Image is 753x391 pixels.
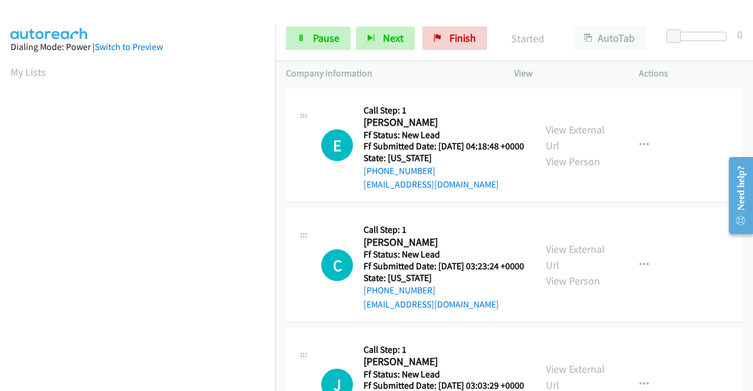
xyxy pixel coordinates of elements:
[286,66,493,81] p: Company Information
[364,249,524,260] h5: Ff Status: New Lead
[11,65,46,79] a: My Lists
[364,272,524,284] h5: State: [US_STATE]
[364,152,524,164] h5: State: [US_STATE]
[364,355,521,369] h2: [PERSON_NAME]
[546,274,600,288] a: View Person
[313,31,339,45] span: Pause
[449,31,476,45] span: Finish
[321,249,353,281] h1: C
[514,66,618,81] p: View
[364,285,435,296] a: [PHONE_NUMBER]
[321,129,353,161] h1: E
[719,149,753,242] iframe: Resource Center
[383,31,404,45] span: Next
[286,26,351,50] a: Pause
[573,26,646,50] button: AutoTab
[364,116,521,129] h2: [PERSON_NAME]
[356,26,415,50] button: Next
[364,260,524,272] h5: Ff Submitted Date: [DATE] 03:23:24 +0000
[546,155,600,168] a: View Person
[364,129,524,141] h5: Ff Status: New Lead
[321,249,353,281] div: The call is yet to be attempted
[95,41,163,52] a: Switch to Preview
[546,123,605,152] a: View External Url
[364,344,524,356] h5: Call Step: 1
[321,129,353,161] div: The call is yet to be attempted
[672,32,727,41] div: Delay between calls (in seconds)
[364,141,524,152] h5: Ff Submitted Date: [DATE] 04:18:48 +0000
[639,66,742,81] p: Actions
[364,299,499,310] a: [EMAIL_ADDRESS][DOMAIN_NAME]
[503,31,552,46] p: Started
[737,26,742,42] div: 0
[364,165,435,176] a: [PHONE_NUMBER]
[364,236,521,249] h2: [PERSON_NAME]
[546,242,605,272] a: View External Url
[364,105,524,116] h5: Call Step: 1
[364,369,524,380] h5: Ff Status: New Lead
[364,224,524,236] h5: Call Step: 1
[364,179,499,190] a: [EMAIL_ADDRESS][DOMAIN_NAME]
[422,26,487,50] a: Finish
[11,40,265,54] div: Dialing Mode: Power |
